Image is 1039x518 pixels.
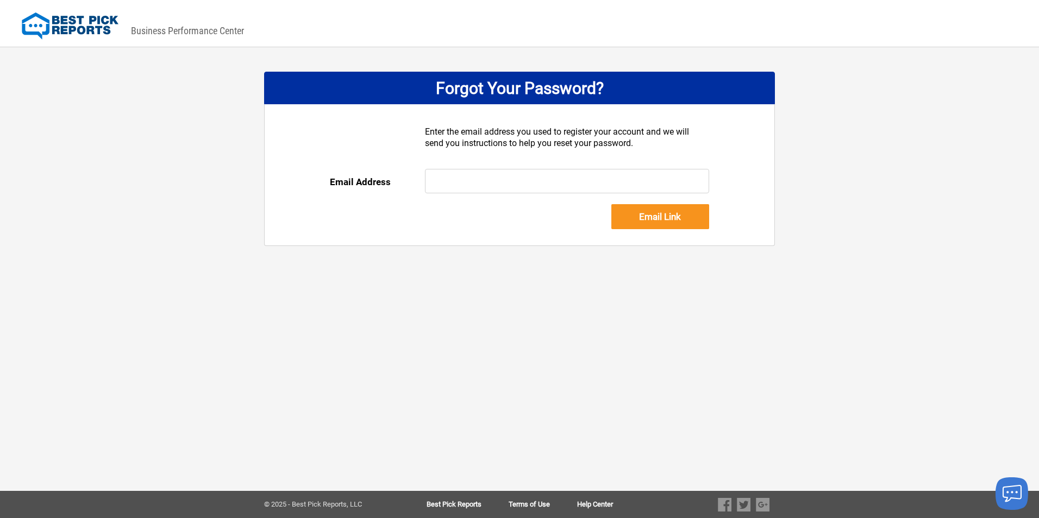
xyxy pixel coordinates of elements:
div: Enter the email address you used to register your account and we will send you instructions to he... [425,126,710,169]
button: Launch chat [996,477,1028,510]
a: Terms of Use [509,501,577,508]
div: Email Address [330,169,425,195]
div: © 2025 - Best Pick Reports, LLC [264,501,392,508]
img: Best Pick Reports Logo [22,12,118,40]
a: Best Pick Reports [427,501,509,508]
a: Help Center [577,501,613,508]
div: Forgot Your Password? [264,72,775,104]
input: Email Link [611,204,709,229]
